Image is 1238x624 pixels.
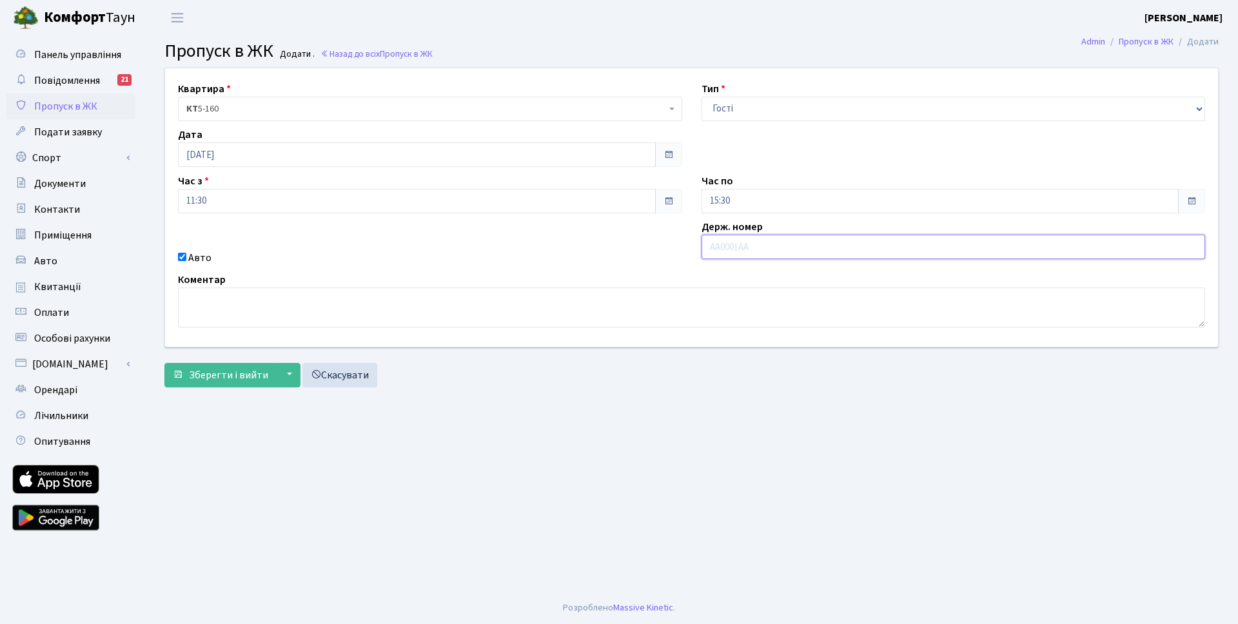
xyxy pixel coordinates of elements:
a: Пропуск в ЖК [6,93,135,119]
span: Приміщення [34,228,92,242]
span: <b>КТ</b>&nbsp;&nbsp;&nbsp;&nbsp;5-160 [178,97,682,121]
button: Зберегти і вийти [164,363,277,387]
span: Подати заявку [34,125,102,139]
a: Документи [6,171,135,197]
span: Опитування [34,434,90,449]
button: Переключити навігацію [161,7,193,28]
label: Коментар [178,272,226,288]
span: Авто [34,254,57,268]
b: [PERSON_NAME] [1145,11,1223,25]
label: Авто [188,250,211,266]
img: logo.png [13,5,39,31]
div: 21 [117,74,132,86]
span: Документи [34,177,86,191]
a: Приміщення [6,222,135,248]
a: Пропуск в ЖК [1119,35,1174,48]
span: Пропуск в ЖК [34,99,97,113]
span: Контакти [34,202,80,217]
b: КТ [186,102,198,115]
small: Додати . [277,49,315,60]
span: Орендарі [34,383,77,397]
a: Admin [1081,35,1105,48]
label: Час по [702,173,733,189]
span: Особові рахунки [34,331,110,346]
span: Оплати [34,306,69,320]
span: Панель управління [34,48,121,62]
a: Massive Kinetic [613,601,673,614]
span: Повідомлення [34,73,100,88]
span: Зберегти і вийти [189,368,268,382]
a: Квитанції [6,274,135,300]
label: Тип [702,81,725,97]
label: Дата [178,127,202,142]
a: [DOMAIN_NAME] [6,351,135,377]
a: Особові рахунки [6,326,135,351]
a: Скасувати [302,363,377,387]
a: Назад до всіхПропуск в ЖК [320,48,433,60]
a: Спорт [6,145,135,171]
a: [PERSON_NAME] [1145,10,1223,26]
div: Розроблено . [563,601,675,615]
span: Квитанції [34,280,81,294]
a: Панель управління [6,42,135,68]
a: Повідомлення21 [6,68,135,93]
span: Лічильники [34,409,88,423]
a: Лічильники [6,403,135,429]
nav: breadcrumb [1062,28,1238,55]
b: Комфорт [44,7,106,28]
input: AA0001AA [702,235,1206,259]
span: Пропуск в ЖК [380,48,433,60]
a: Оплати [6,300,135,326]
label: Квартира [178,81,231,97]
label: Держ. номер [702,219,763,235]
span: <b>КТ</b>&nbsp;&nbsp;&nbsp;&nbsp;5-160 [186,102,666,115]
span: Пропуск в ЖК [164,38,273,64]
a: Подати заявку [6,119,135,145]
a: Контакти [6,197,135,222]
li: Додати [1174,35,1219,49]
label: Час з [178,173,209,189]
span: Таун [44,7,135,29]
a: Опитування [6,429,135,454]
a: Орендарі [6,377,135,403]
a: Авто [6,248,135,274]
